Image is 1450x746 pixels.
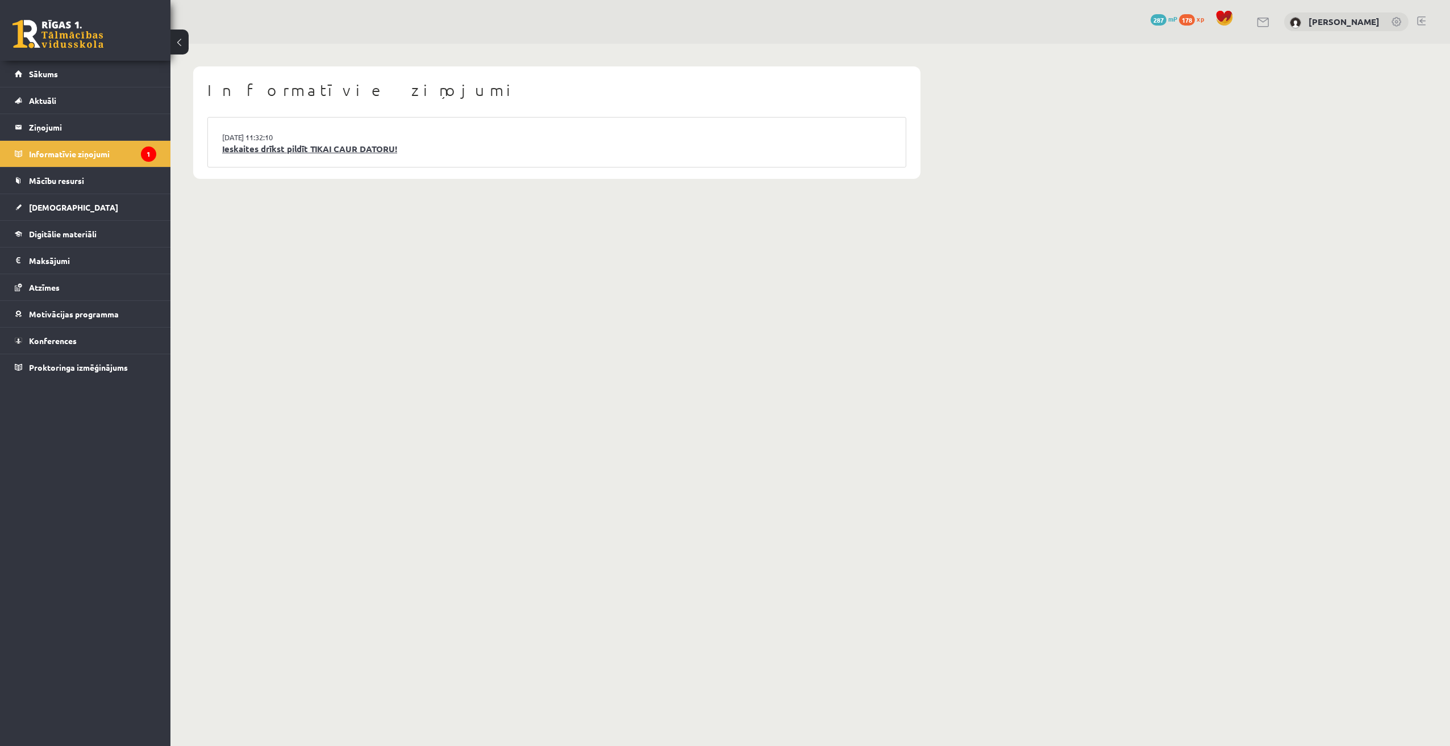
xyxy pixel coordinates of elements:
a: Digitālie materiāli [15,221,156,247]
span: Motivācijas programma [29,309,119,319]
a: Atzīmes [15,274,156,300]
a: Ieskaites drīkst pildīt TIKAI CAUR DATORU! [222,143,891,156]
a: Ziņojumi [15,114,156,140]
span: 287 [1151,14,1166,26]
span: Aktuāli [29,95,56,106]
a: Motivācijas programma [15,301,156,327]
legend: Informatīvie ziņojumi [29,141,156,167]
span: Proktoringa izmēģinājums [29,362,128,372]
a: Rīgas 1. Tālmācības vidusskola [13,20,103,48]
legend: Maksājumi [29,248,156,274]
a: [DATE] 11:32:10 [222,132,307,143]
span: Mācību resursi [29,175,84,186]
span: 178 [1179,14,1195,26]
a: [DEMOGRAPHIC_DATA] [15,194,156,220]
a: Sākums [15,61,156,87]
span: Digitālie materiāli [29,229,97,239]
a: Aktuāli [15,87,156,114]
legend: Ziņojumi [29,114,156,140]
span: [DEMOGRAPHIC_DATA] [29,202,118,212]
i: 1 [141,146,156,162]
img: Zlata Stankeviča [1290,17,1301,28]
span: Atzīmes [29,282,60,292]
a: Informatīvie ziņojumi1 [15,141,156,167]
a: Mācību resursi [15,167,156,194]
a: [PERSON_NAME] [1309,16,1380,27]
a: 287 mP [1151,14,1177,23]
a: 178 xp [1179,14,1210,23]
a: Proktoringa izmēģinājums [15,354,156,380]
span: xp [1197,14,1204,23]
span: Konferences [29,336,77,346]
a: Konferences [15,328,156,354]
span: mP [1168,14,1177,23]
h1: Informatīvie ziņojumi [207,81,906,100]
span: Sākums [29,69,58,79]
a: Maksājumi [15,248,156,274]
